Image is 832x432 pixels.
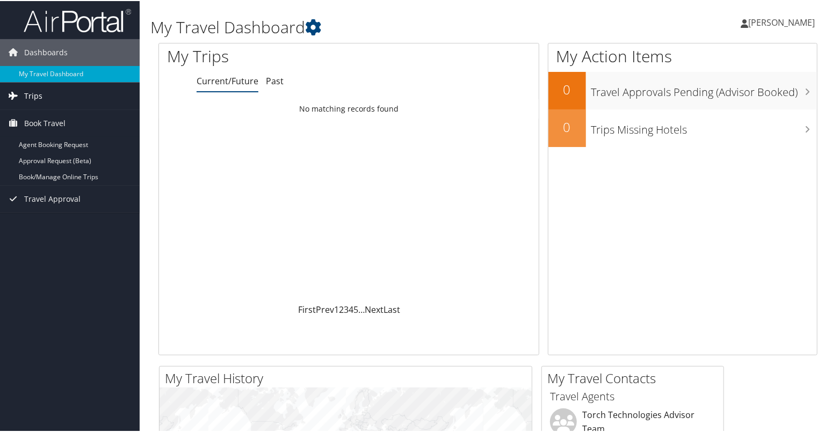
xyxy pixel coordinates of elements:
[550,388,715,403] h3: Travel Agents
[349,303,353,314] a: 4
[150,15,601,38] h1: My Travel Dashboard
[591,116,817,136] h3: Trips Missing Hotels
[197,74,258,86] a: Current/Future
[741,5,826,38] a: [PERSON_NAME]
[316,303,334,314] a: Prev
[548,44,817,67] h1: My Action Items
[24,82,42,108] span: Trips
[547,368,724,386] h2: My Travel Contacts
[358,303,365,314] span: …
[159,98,539,118] td: No matching records found
[365,303,384,314] a: Next
[24,185,81,211] span: Travel Approval
[353,303,358,314] a: 5
[548,79,586,98] h2: 0
[591,78,817,99] h3: Travel Approvals Pending (Advisor Booked)
[24,109,66,136] span: Book Travel
[165,368,532,386] h2: My Travel History
[748,16,815,27] span: [PERSON_NAME]
[548,108,817,146] a: 0Trips Missing Hotels
[24,7,131,32] img: airportal-logo.png
[167,44,373,67] h1: My Trips
[548,117,586,135] h2: 0
[334,303,339,314] a: 1
[384,303,400,314] a: Last
[339,303,344,314] a: 2
[24,38,68,65] span: Dashboards
[344,303,349,314] a: 3
[266,74,284,86] a: Past
[298,303,316,314] a: First
[548,71,817,108] a: 0Travel Approvals Pending (Advisor Booked)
